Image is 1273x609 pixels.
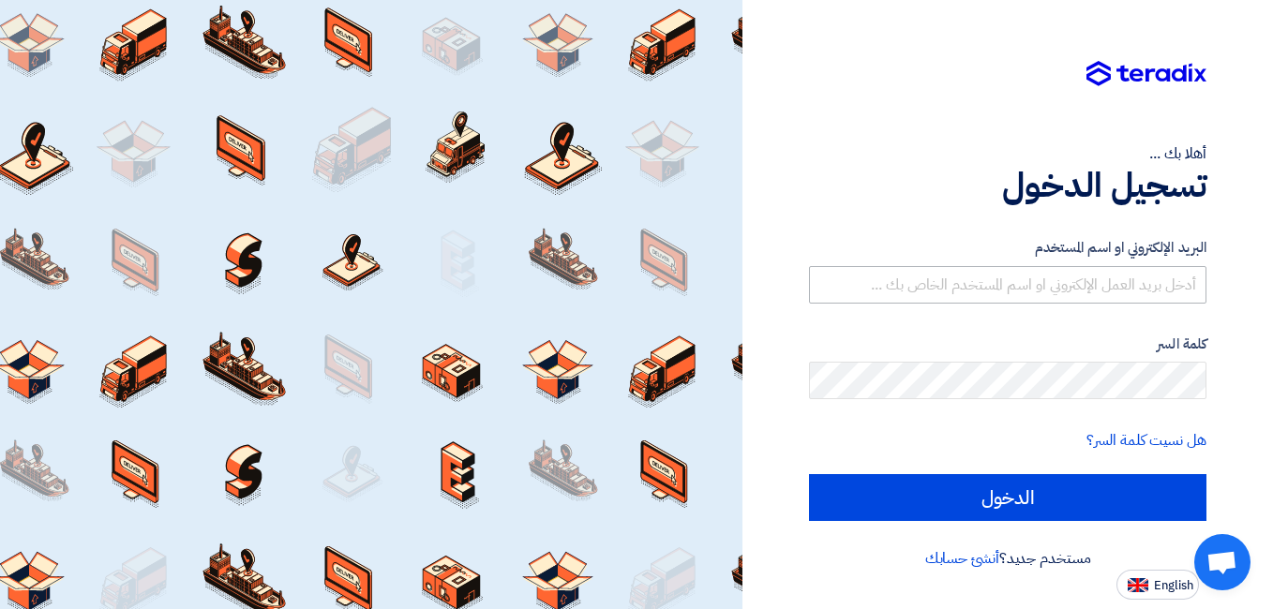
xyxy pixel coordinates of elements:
[809,237,1206,259] label: البريد الإلكتروني او اسم المستخدم
[809,474,1206,521] input: الدخول
[1086,61,1206,87] img: Teradix logo
[1128,578,1148,592] img: en-US.png
[1154,579,1193,592] span: English
[809,547,1206,570] div: مستخدم جديد؟
[1116,570,1199,600] button: English
[1086,429,1206,452] a: هل نسيت كلمة السر؟
[809,165,1206,206] h1: تسجيل الدخول
[925,547,999,570] a: أنشئ حسابك
[1194,534,1251,590] div: Open chat
[809,142,1206,165] div: أهلا بك ...
[809,266,1206,304] input: أدخل بريد العمل الإلكتروني او اسم المستخدم الخاص بك ...
[809,334,1206,355] label: كلمة السر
